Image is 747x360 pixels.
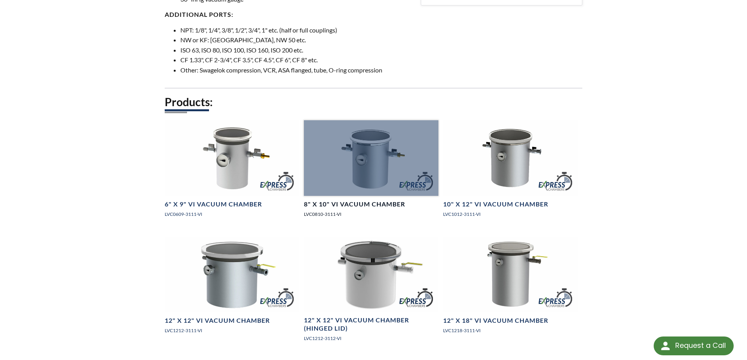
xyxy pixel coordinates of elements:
a: LVC1212-3112-VI Express Chamber, front view12" X 12" VI Vacuum Chamber (Hinged Lid)LVC1212-3112-VI [304,237,438,348]
p: LVC1218-3111-VI [443,327,578,334]
h4: 8" X 10" VI Vacuum Chamber [304,200,405,208]
h4: Additional ports: [165,11,412,19]
h4: 10" X 12" VI Vacuum Chamber [443,200,548,208]
li: ISO 63, ISO 80, ISO 100, ISO 160, ISO 200 etc. [180,45,412,55]
p: LVC1212-3112-VI [304,335,438,342]
h2: Products: [165,95,583,109]
p: LVC1012-3111-VI [443,210,578,218]
h4: 6" X 9" VI Vacuum Chamber [165,200,262,208]
h4: 12" X 18" VI Vacuum Chamber [443,317,548,325]
h4: 12" X 12" VI Vacuum Chamber (Hinged Lid) [304,316,438,333]
h4: 12" X 12" VI Vacuum Chamber [165,317,270,325]
a: LVC0609-3111-VI Express Chamber, front view6" X 9" VI Vacuum ChamberLVC0609-3111-VI [165,120,299,224]
div: Request a Call [675,336,726,355]
li: CF 1.33", CF 2-3/4", CF 3.5", CF 4.5", CF 6", CF 8" etc. [180,55,412,65]
a: LVC0810-3111-VI Express Chamber, angled view8" X 10" VI Vacuum ChamberLVC0810-3111-VI [304,120,438,224]
div: Request a Call [654,336,734,355]
p: LVC0810-3111-VI [304,210,438,218]
img: round button [659,340,672,352]
a: LVC1212-3111-VI Express Chamber, angled view12" X 12" VI Vacuum ChamberLVC1212-3111-VI [165,237,299,340]
a: LVC1012-3111-VI Express Chamber, angled view10" X 12" VI Vacuum ChamberLVC1012-3111-VI [443,120,578,224]
p: LVC0609-3111-VI [165,210,299,218]
li: NPT: 1/8", 1/4", 3/8", 1/2", 3/4", 1" etc. (half or full couplings) [180,25,412,35]
a: LVC1218-3111-VI Express Chamber, angled view12" X 18" VI Vacuum ChamberLVC1218-3111-VI [443,237,578,340]
li: NW or KF: [GEOGRAPHIC_DATA], NW 50 etc. [180,35,412,45]
li: Other: Swagelok compression, VCR, ASA flanged, tube, O-ring compression [180,65,412,75]
p: LVC1212-3111-VI [165,327,299,334]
